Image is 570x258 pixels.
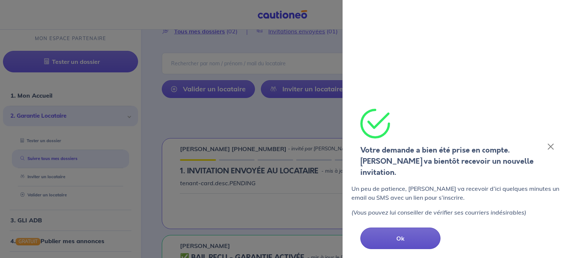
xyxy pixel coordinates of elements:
p: Un peu de patience, [PERSON_NAME] va recevoir d’ici quelques minutes un email ou SMS avec un lien... [351,184,561,202]
button: Close [546,141,555,153]
p: Ok [379,234,422,243]
em: (Vous pouvez lui conseiller de vérifier ses courriers indésirables) [351,209,526,216]
button: Ok [360,228,440,249]
p: Votre demande a bien été prise en compte. [PERSON_NAME] va bientôt recevoir un nouvelle invitation. [360,145,546,178]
